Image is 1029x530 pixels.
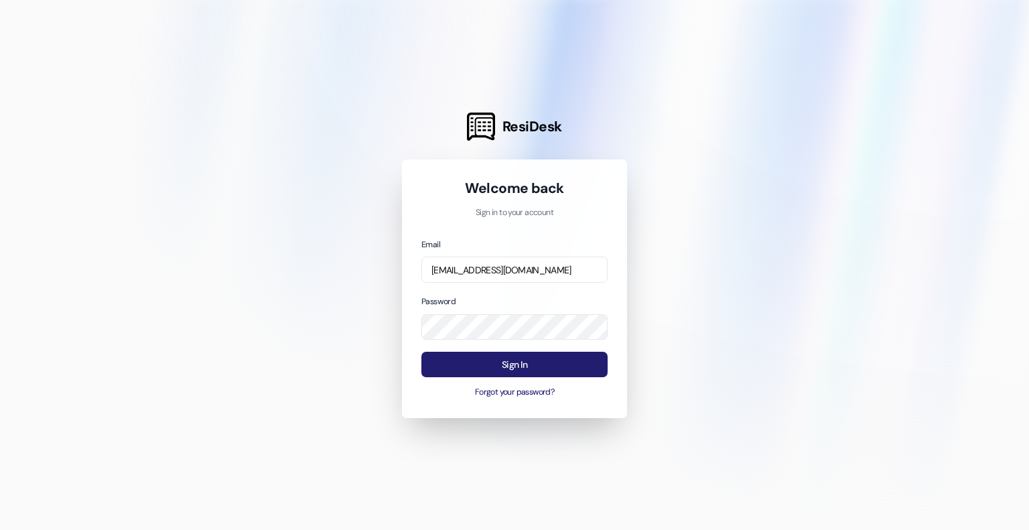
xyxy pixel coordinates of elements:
[421,257,608,283] input: name@example.com
[421,387,608,399] button: Forgot your password?
[421,296,456,307] label: Password
[421,207,608,219] p: Sign in to your account
[502,117,562,136] span: ResiDesk
[467,113,495,141] img: ResiDesk Logo
[421,239,440,250] label: Email
[421,352,608,378] button: Sign In
[421,179,608,198] h1: Welcome back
